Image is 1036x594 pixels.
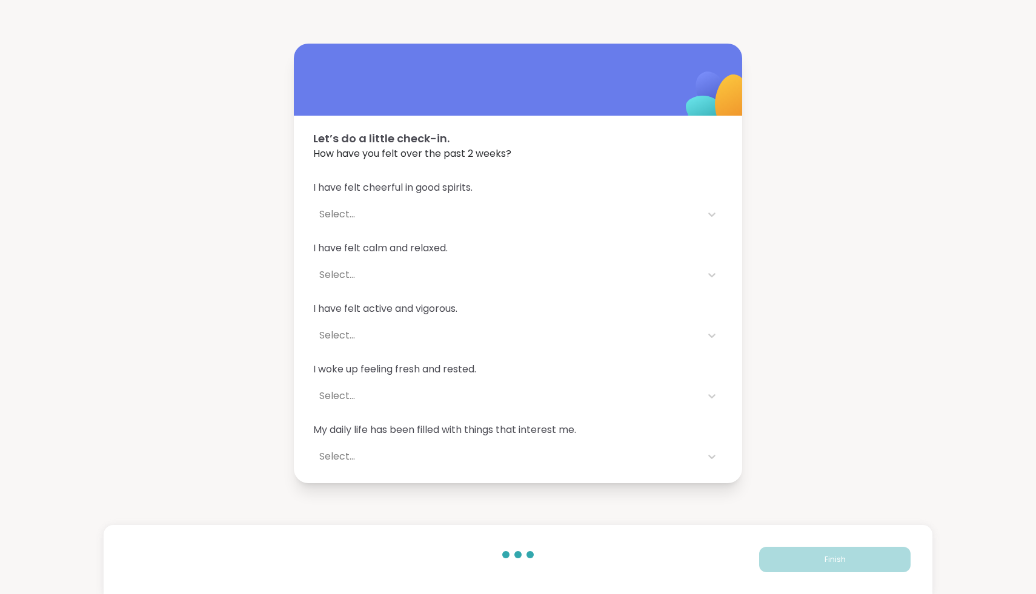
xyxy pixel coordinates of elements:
[319,207,695,222] div: Select...
[319,268,695,282] div: Select...
[313,130,723,147] span: Let’s do a little check-in.
[313,302,723,316] span: I have felt active and vigorous.
[313,423,723,437] span: My daily life has been filled with things that interest me.
[657,40,778,160] img: ShareWell Logomark
[319,328,695,343] div: Select...
[313,362,723,377] span: I woke up feeling fresh and rested.
[319,389,695,403] div: Select...
[313,147,723,161] span: How have you felt over the past 2 weeks?
[313,180,723,195] span: I have felt cheerful in good spirits.
[759,547,911,572] button: Finish
[319,449,695,464] div: Select...
[825,554,846,565] span: Finish
[313,241,723,256] span: I have felt calm and relaxed.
